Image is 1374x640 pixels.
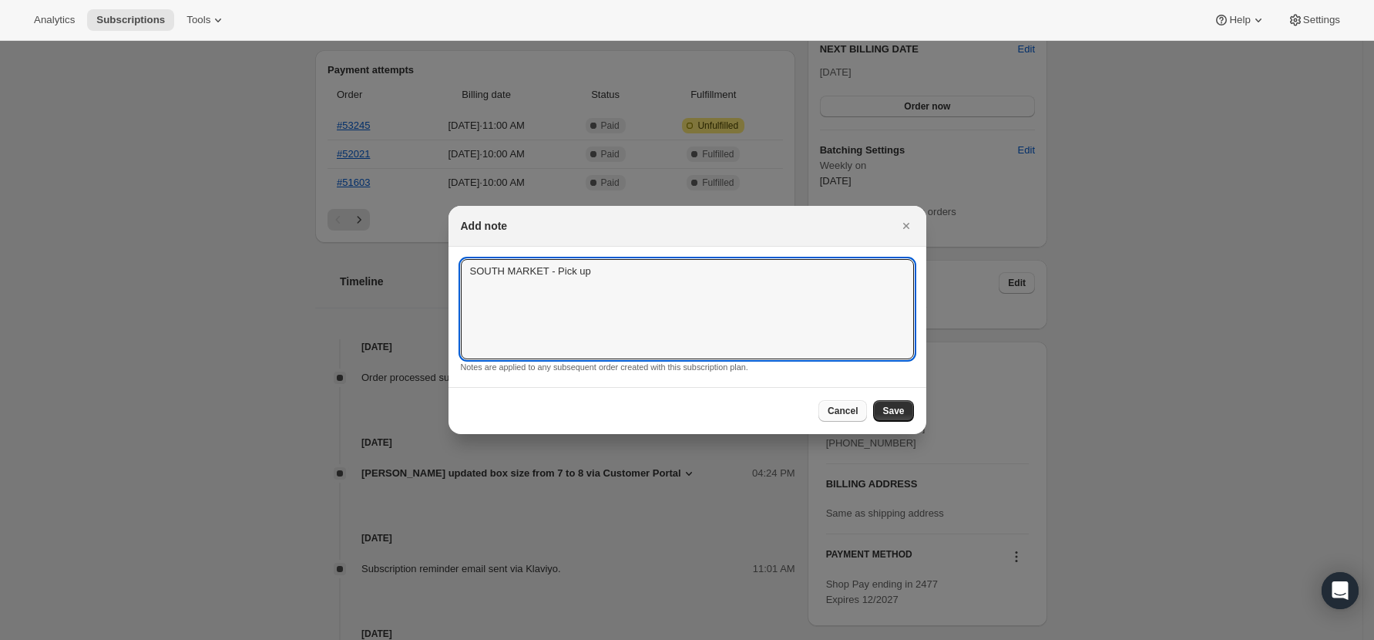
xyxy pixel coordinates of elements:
span: Tools [186,14,210,26]
small: Notes are applied to any subsequent order created with this subscription plan. [461,362,748,372]
button: Analytics [25,9,84,31]
button: Settings [1278,9,1349,31]
h2: Add note [461,218,508,234]
span: Cancel [828,405,858,417]
button: Tools [177,9,235,31]
span: Subscriptions [96,14,165,26]
span: Settings [1303,14,1340,26]
button: Subscriptions [87,9,174,31]
button: Cancel [818,400,867,422]
span: Save [882,405,904,417]
button: Help [1204,9,1275,31]
textarea: SOUTH MARKET - Pick up [461,259,914,359]
button: Close [895,215,917,237]
button: Save [873,400,913,422]
div: Open Intercom Messenger [1322,572,1359,609]
span: Analytics [34,14,75,26]
span: Help [1229,14,1250,26]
